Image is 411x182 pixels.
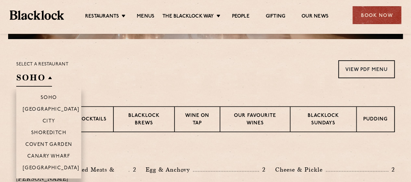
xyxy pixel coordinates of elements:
p: Select a restaurant [16,60,69,69]
a: People [232,13,249,21]
a: The Blacklock Way [162,13,214,21]
p: [GEOGRAPHIC_DATA] [23,165,80,172]
p: Pudding [363,116,388,124]
a: Our News [302,13,328,21]
p: Canary Wharf [27,154,70,160]
a: Restaurants [85,13,119,21]
p: [GEOGRAPHIC_DATA] [23,107,80,113]
p: Our favourite wines [227,112,283,128]
p: Shoreditch [31,130,67,137]
p: Wine on Tap [181,112,213,128]
p: 2 [388,165,395,174]
div: Book Now [353,6,401,24]
p: Soho [41,95,57,102]
a: View PDF Menu [338,60,395,78]
p: City [43,119,55,125]
h3: Pre Chop Bites [16,148,395,157]
a: Menus [137,13,154,21]
p: 2 [129,165,136,174]
p: Covent Garden [25,142,72,148]
p: Cheese & Pickle [275,165,326,174]
p: Blacklock Brews [120,112,168,128]
h2: SOHO [16,72,52,87]
p: 2 [259,165,265,174]
p: Cocktails [78,116,107,124]
a: Gifting [266,13,285,21]
img: BL_Textured_Logo-footer-cropped.svg [10,10,64,20]
p: Egg & Anchovy [146,165,193,174]
p: Blacklock Sundays [297,112,350,128]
